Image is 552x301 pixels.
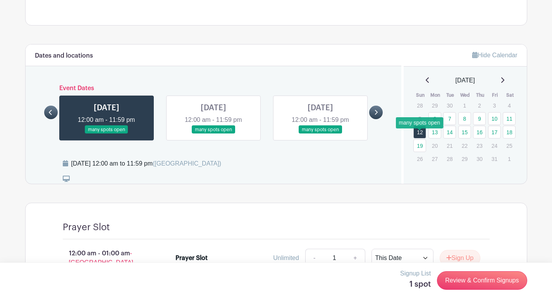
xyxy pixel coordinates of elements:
p: 28 [443,153,456,165]
p: 29 [428,99,441,111]
p: 21 [443,140,456,152]
p: 1 [458,99,471,111]
p: 2 [473,99,486,111]
th: Tue [443,91,458,99]
p: 4 [503,99,516,111]
a: 15 [458,126,471,139]
a: 6 [428,112,441,125]
a: 7 [443,112,456,125]
p: 25 [503,140,516,152]
th: Mon [428,91,443,99]
div: [DATE] 12:00 am to 11:59 pm [71,159,222,168]
th: Fri [488,91,503,99]
p: 1 [503,153,516,165]
a: 18 [503,126,516,139]
p: 5 [413,113,426,125]
a: + [346,249,365,267]
a: Review & Confirm Signups [437,271,527,290]
a: 10 [488,112,501,125]
p: 30 [443,99,456,111]
p: 23 [473,140,486,152]
th: Thu [473,91,488,99]
a: 12 [413,126,426,139]
a: 16 [473,126,486,139]
h6: Event Dates [58,85,370,92]
span: [DATE] [456,76,475,85]
p: 31 [488,153,501,165]
h6: Dates and locations [35,52,93,60]
p: 27 [428,153,441,165]
span: ([GEOGRAPHIC_DATA]) [153,160,221,167]
div: many spots open [396,117,444,128]
p: 29 [458,153,471,165]
p: 12:00 am - 01:00 am [50,246,163,270]
div: Prayer Slot [175,253,208,263]
a: Hide Calendar [472,52,517,58]
p: 3 [488,99,501,111]
a: 9 [473,112,486,125]
p: 26 [413,153,426,165]
a: 14 [443,126,456,139]
div: Unlimited [273,253,299,263]
th: Sat [502,91,518,99]
a: 17 [488,126,501,139]
a: 13 [428,126,441,139]
p: 22 [458,140,471,152]
p: 28 [413,99,426,111]
h5: 1 spot [400,280,431,289]
a: 11 [503,112,516,125]
p: Signup List [400,269,431,278]
p: 20 [428,140,441,152]
button: Sign Up [440,250,480,266]
a: 8 [458,112,471,125]
th: Sun [413,91,428,99]
th: Wed [458,91,473,99]
a: - [305,249,323,267]
p: 30 [473,153,486,165]
p: 24 [488,140,501,152]
a: 19 [413,139,426,152]
h4: Prayer Slot [63,222,110,233]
